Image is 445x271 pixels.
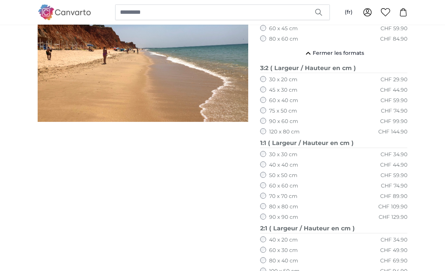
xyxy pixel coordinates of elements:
[269,247,298,255] label: 60 x 30 cm
[269,237,298,244] label: 40 x 20 cm
[260,139,407,148] legend: 1:1 ( Largeur / Hauteur en cm )
[380,258,407,265] div: CHF 69.90
[269,129,300,136] label: 120 x 80 cm
[313,50,364,57] span: Fermer les formats
[269,36,298,43] label: 80 x 60 cm
[380,87,407,94] div: CHF 44.90
[381,25,407,33] div: CHF 59.90
[38,4,91,20] img: Canvarto
[339,6,359,19] button: (fr)
[260,46,407,61] button: Fermer les formats
[380,193,407,201] div: CHF 89.90
[269,214,298,221] label: 90 x 90 cm
[269,87,297,94] label: 45 x 30 cm
[378,129,407,136] div: CHF 144.90
[381,76,407,84] div: CHF 29.90
[269,151,297,159] label: 30 x 30 cm
[381,151,407,159] div: CHF 34.90
[269,183,298,190] label: 60 x 60 cm
[269,118,298,126] label: 90 x 60 cm
[380,162,407,169] div: CHF 44.90
[380,118,407,126] div: CHF 99.90
[378,204,407,211] div: CHF 109.90
[381,172,407,180] div: CHF 59.90
[381,183,407,190] div: CHF 74.90
[380,36,407,43] div: CHF 84.90
[269,204,298,211] label: 80 x 80 cm
[269,258,298,265] label: 80 x 40 cm
[381,97,407,105] div: CHF 59.90
[379,214,407,221] div: CHF 129.90
[269,25,298,33] label: 60 x 45 cm
[269,172,297,180] label: 50 x 50 cm
[269,97,298,105] label: 60 x 40 cm
[380,247,407,255] div: CHF 49.90
[269,193,297,201] label: 70 x 70 cm
[269,108,297,115] label: 75 x 50 cm
[269,76,297,84] label: 30 x 20 cm
[269,162,298,169] label: 40 x 40 cm
[260,224,407,234] legend: 2:1 ( Largeur / Hauteur en cm )
[381,237,407,244] div: CHF 34.90
[381,108,407,115] div: CHF 74.90
[260,64,407,73] legend: 3:2 ( Largeur / Hauteur en cm )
